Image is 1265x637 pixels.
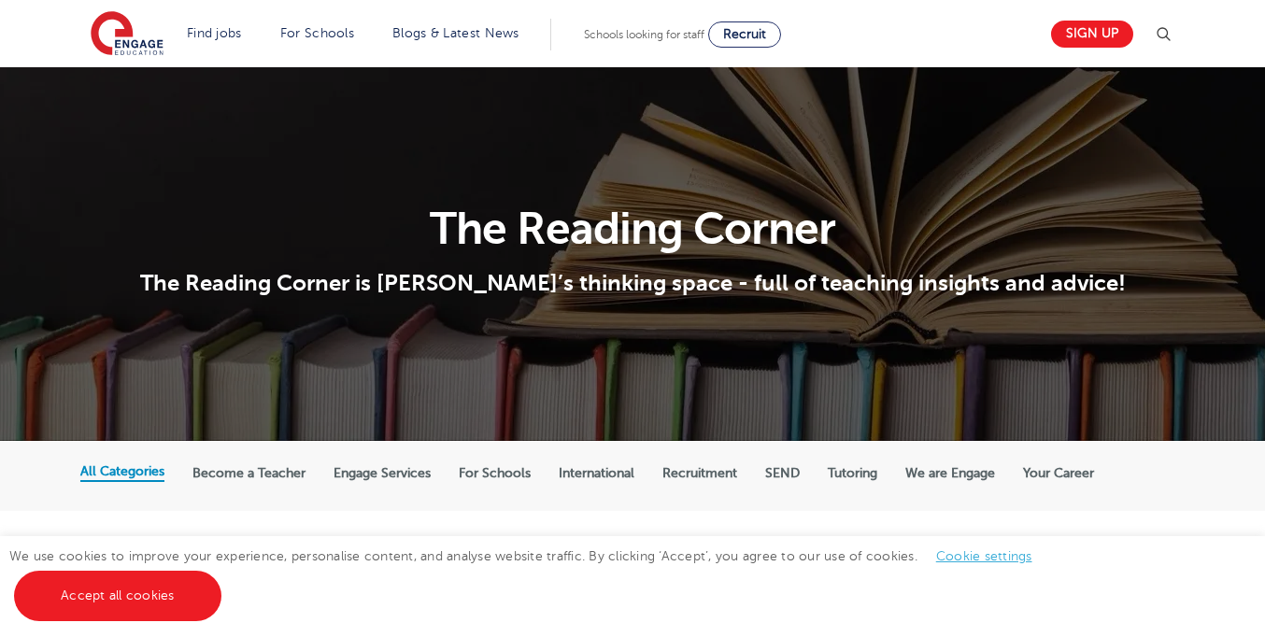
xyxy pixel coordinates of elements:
a: For Schools [280,26,354,40]
label: All Categories [80,463,164,480]
label: International [559,465,634,482]
a: Recruit [708,21,781,48]
img: Engage Education [91,11,163,58]
a: Find jobs [187,26,242,40]
a: Cookie settings [936,549,1032,563]
label: For Schools [459,465,531,482]
span: Recruit [723,27,766,41]
span: We use cookies to improve your experience, personalise content, and analyse website traffic. By c... [9,549,1051,602]
a: Sign up [1051,21,1133,48]
a: Accept all cookies [14,571,221,621]
span: Schools looking for staff [584,28,704,41]
h1: The Reading Corner [80,206,1186,251]
label: Become a Teacher [192,465,306,482]
label: Recruitment [662,465,737,482]
label: Engage Services [334,465,431,482]
label: SEND [765,465,800,482]
a: Blogs & Latest News [392,26,519,40]
label: We are Engage [905,465,995,482]
p: The Reading Corner is [PERSON_NAME]’s thinking space - full of teaching insights and advice! [80,269,1186,297]
label: Your Career [1023,465,1094,482]
label: Tutoring [828,465,877,482]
